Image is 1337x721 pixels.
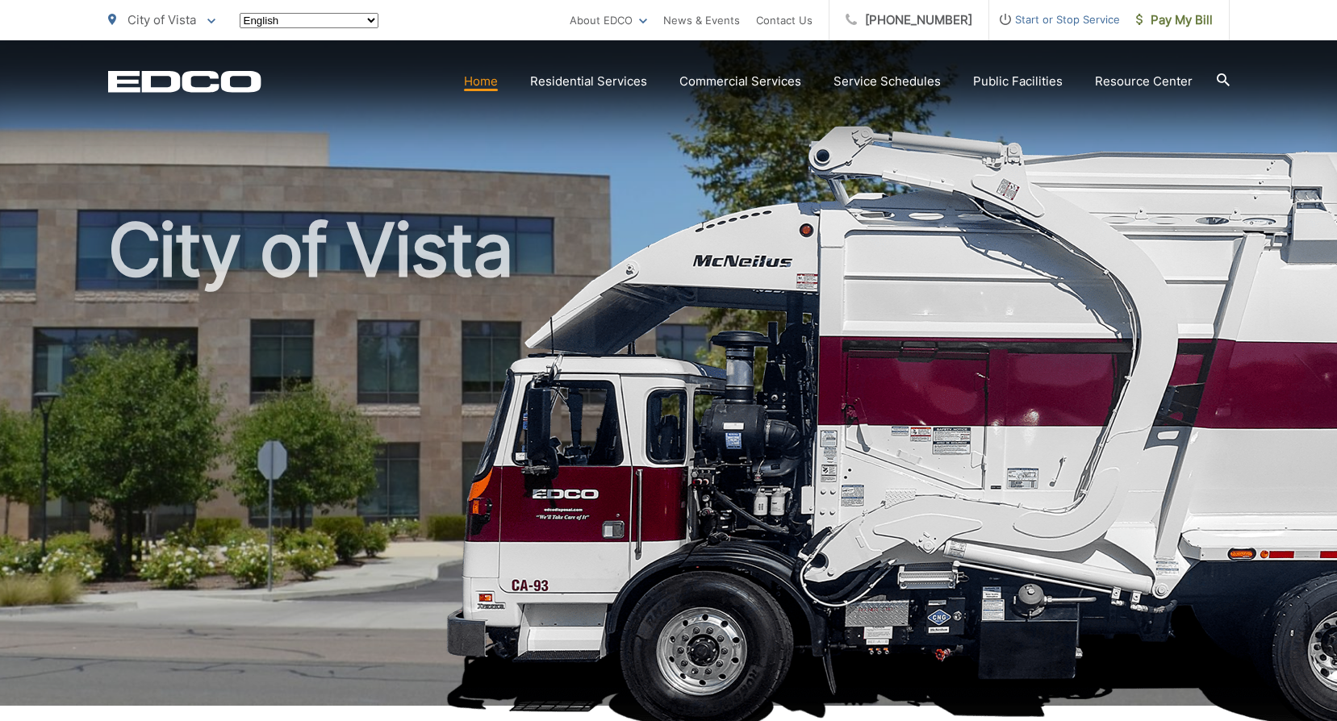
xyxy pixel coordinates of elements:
span: Pay My Bill [1136,10,1213,30]
a: News & Events [663,10,740,30]
a: Commercial Services [679,72,801,91]
a: About EDCO [570,10,647,30]
span: City of Vista [127,12,196,27]
h1: City of Vista [108,210,1230,720]
a: Home [464,72,498,91]
a: Public Facilities [973,72,1063,91]
a: Contact Us [756,10,813,30]
a: Residential Services [530,72,647,91]
a: Service Schedules [834,72,941,91]
select: Select a language [240,13,378,28]
a: EDCD logo. Return to the homepage. [108,70,261,93]
a: Resource Center [1095,72,1193,91]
